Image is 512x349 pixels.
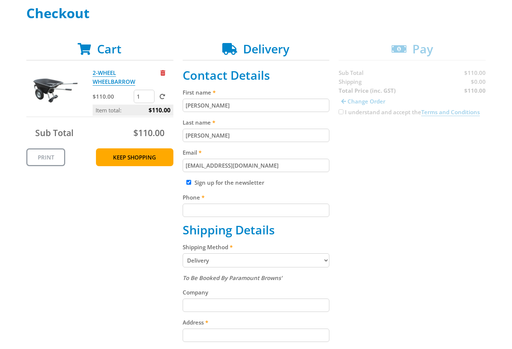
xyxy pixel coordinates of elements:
[183,159,330,172] input: Please enter your email address.
[183,148,330,157] label: Email
[35,127,73,139] span: Sub Total
[26,6,486,21] h1: Checkout
[93,92,132,101] p: $110.00
[183,243,330,251] label: Shipping Method
[195,179,264,186] label: Sign up for the newsletter
[96,148,173,166] a: Keep Shopping
[243,41,289,57] span: Delivery
[93,105,173,116] p: Item total:
[183,288,330,297] label: Company
[183,274,282,281] em: To Be Booked By Paramount Browns'
[149,105,170,116] span: $110.00
[26,148,65,166] a: Print
[33,68,78,113] img: 2-WHEEL WHEELBARROW
[133,127,164,139] span: $110.00
[183,329,330,342] input: Please enter your address.
[183,88,330,97] label: First name
[183,129,330,142] input: Please enter your last name.
[183,253,330,267] select: Please select a shipping method.
[183,99,330,112] input: Please enter your first name.
[183,193,330,202] label: Phone
[160,69,165,76] a: Remove from cart
[183,68,330,82] h2: Contact Details
[183,204,330,217] input: Please enter your telephone number.
[183,223,330,237] h2: Shipping Details
[183,118,330,127] label: Last name
[97,41,122,57] span: Cart
[183,318,330,327] label: Address
[93,69,135,86] a: 2-WHEEL WHEELBARROW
